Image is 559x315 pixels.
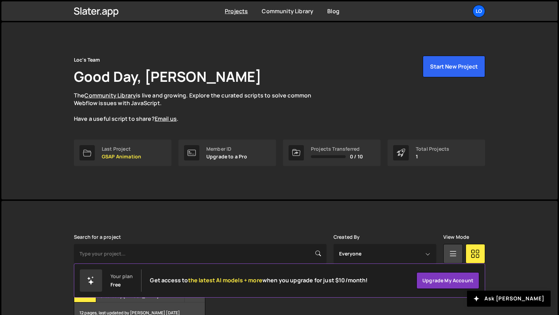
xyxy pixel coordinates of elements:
[225,7,248,15] a: Projects
[155,115,177,123] a: Email us
[74,92,325,123] p: The is live and growing. Explore the curated scripts to solve common Webflow issues with JavaScri...
[327,7,339,15] a: Blog
[334,234,360,240] label: Created By
[350,154,363,159] span: 0 / 10
[74,244,327,263] input: Type your project...
[416,272,479,289] a: Upgrade my account
[74,56,100,64] div: Loc's Team
[102,146,141,152] div: Last Project
[84,92,136,99] a: Community Library
[74,67,261,86] h1: Good Day, [PERSON_NAME]
[102,154,141,159] p: GSAP Animation
[150,277,368,284] h2: Get access to when you upgrade for just $10/month!
[74,140,171,166] a: Last Project GSAP Animation
[74,234,121,240] label: Search for a project
[423,56,485,77] button: Start New Project
[188,276,262,284] span: the latest AI models + more
[206,146,247,152] div: Member ID
[416,146,449,152] div: Total Projects
[110,282,121,288] div: Free
[311,146,363,152] div: Projects Transferred
[467,291,551,307] button: Ask [PERSON_NAME]
[110,274,133,279] div: Your plan
[416,154,449,159] p: 1
[206,154,247,159] p: Upgrade to a Pro
[100,293,184,299] small: Created by [PERSON_NAME]
[473,5,485,17] a: Lo
[443,234,469,240] label: View Mode
[262,7,313,15] a: Community Library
